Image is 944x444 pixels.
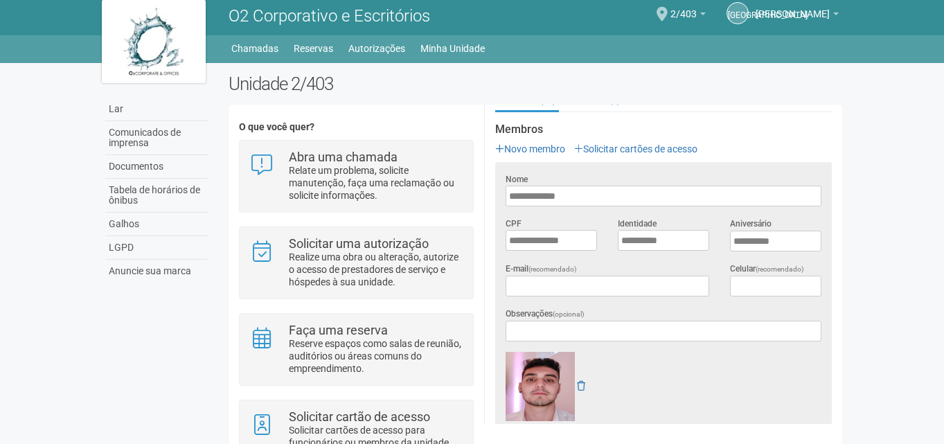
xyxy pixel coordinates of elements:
font: (recomendado) [756,265,804,273]
font: Realize uma obra ou alteração, autorize o acesso de prestadores de serviço e hóspedes à sua unidade. [289,251,458,287]
font: Nome [506,175,528,184]
font: Autorizações [348,43,405,54]
font: Observações [506,309,553,319]
a: Remover [577,380,585,391]
a: Autorizações [348,39,405,58]
img: GetFile [506,352,575,421]
font: Anuncie sua marca [109,265,191,276]
font: Identidade [618,219,657,229]
font: Reservas [294,43,333,54]
a: Reservas [294,39,333,58]
a: Abra uma chamada Relate um problema, solicite manutenção, faça uma reclamação ou solicite informa... [250,151,463,202]
font: [GEOGRAPHIC_DATA] [728,10,808,20]
font: O2 Corporativo e Escritórios [229,6,430,26]
a: Carregar foto [506,421,572,437]
a: Documentos [105,155,208,179]
font: Membros [495,123,543,136]
font: Novo membro [504,143,565,154]
font: (opcional) [553,310,585,318]
a: Chamadas [231,39,278,58]
font: Abra uma chamada [289,150,398,164]
a: Galhos [105,213,208,236]
font: Tabela de horários de ônibus [109,184,200,206]
font: (recomendado) [528,265,577,273]
font: Reserve espaços como salas de reunião, auditórios ou áreas comuns do empreendimento. [289,338,461,374]
a: 2/403 [670,10,706,21]
font: Unidade 2/403 [229,73,333,94]
font: Galhos [109,218,139,229]
a: Lar [105,98,208,121]
a: Novo membro [495,143,565,154]
a: [GEOGRAPHIC_DATA] [727,2,749,24]
font: Relate um problema, solicite manutenção, faça uma reclamação ou solicite informações. [289,165,454,201]
font: Solicitar uma autorização [289,236,429,251]
font: O que você quer? [239,121,314,132]
font: Celular [730,264,756,274]
font: Solicitar cartão de acesso [289,409,430,424]
a: LGPD [105,236,208,260]
a: Faça uma reserva Reserve espaços como salas de reunião, auditórios ou áreas comuns do empreendime... [250,324,463,375]
a: Solicitar uma autorização Realize uma obra ou alteração, autorize o acesso de prestadores de serv... [250,238,463,288]
font: Chamadas [231,43,278,54]
a: Minha Unidade [420,39,485,58]
font: CPF [506,219,522,229]
font: Documentos [109,161,163,172]
font: Faça uma reserva [289,323,388,337]
font: Comunicados de imprensa [109,127,181,148]
font: [PERSON_NAME] [756,8,830,19]
font: Lar [109,103,123,114]
a: Anuncie sua marca [105,260,208,283]
font: Solicitar cartões de acesso [583,143,697,154]
font: E-mail [506,264,528,274]
font: Minha Unidade [420,43,485,54]
a: Comunicados de imprensa [105,121,208,155]
font: LGPD [109,242,134,253]
font: 2/403 [670,8,697,19]
a: Solicitar cartões de acesso [574,143,697,154]
a: Tabela de horários de ônibus [105,179,208,213]
font: Aniversário [730,219,772,229]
